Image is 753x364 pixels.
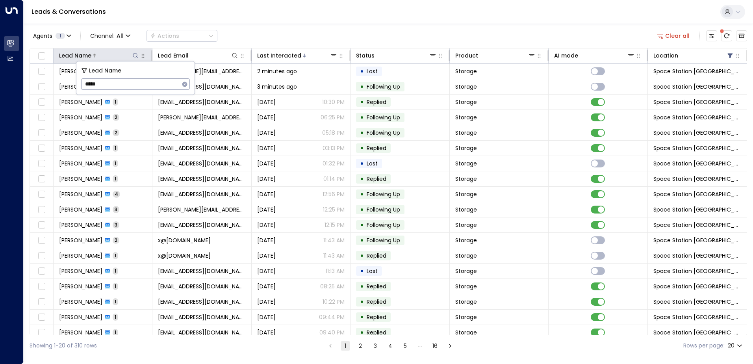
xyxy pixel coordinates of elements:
[33,33,52,39] span: Agents
[367,252,386,260] span: Replied
[32,7,106,16] a: Leads & Conversations
[455,129,477,137] span: Storage
[158,267,245,275] span: pjgormlie@gmail.com
[257,282,276,290] span: Yesterday
[653,51,678,60] div: Location
[322,98,345,106] p: 10:30 PM
[360,234,364,247] div: •
[653,175,741,183] span: Space Station Doncaster
[37,312,46,322] span: Toggle select row
[455,221,477,229] span: Storage
[367,298,386,306] span: Replied
[367,267,378,275] span: Lost
[554,51,578,60] div: AI mode
[37,67,46,76] span: Toggle select row
[150,32,179,39] div: Actions
[257,98,276,106] span: Yesterday
[653,282,741,290] span: Space Station Doncaster
[257,129,276,137] span: Yesterday
[257,313,276,321] span: Aug 30, 2025
[113,206,119,213] span: 3
[59,67,102,75] span: Kate Burley
[653,67,741,75] span: Space Station Doncaster
[367,313,386,321] span: Replied
[653,221,741,229] span: Space Station Doncaster
[323,298,345,306] p: 10:22 PM
[367,144,386,152] span: Replied
[653,98,741,106] span: Space Station Doncaster
[360,249,364,262] div: •
[158,329,245,336] span: waynebroadley@yahoo.co.uk
[30,30,74,41] button: Agents1
[653,329,741,336] span: Space Station Doncaster
[323,190,345,198] p: 12:56 PM
[455,51,478,60] div: Product
[455,175,477,183] span: Storage
[360,203,364,216] div: •
[257,175,276,183] span: Yesterday
[341,341,350,351] button: page 1
[59,298,102,306] span: Mandy Selwood
[356,341,365,351] button: Go to page 2
[653,190,741,198] span: Space Station Doncaster
[430,341,440,351] button: Go to page 16
[257,144,276,152] span: Yesterday
[721,30,732,41] span: There are new threads available. Refresh the grid to view the latest updates.
[360,141,364,155] div: •
[257,267,276,275] span: Yesterday
[257,190,276,198] span: Yesterday
[113,129,119,136] span: 2
[360,111,364,124] div: •
[113,283,118,290] span: 1
[257,51,338,60] div: Last Interacted
[117,33,124,39] span: All
[455,67,477,75] span: Storage
[37,174,46,184] span: Toggle select row
[455,190,477,198] span: Storage
[158,51,188,60] div: Lead Email
[360,65,364,78] div: •
[323,236,345,244] p: 11:43 AM
[59,282,102,290] span: Jonathan Bagnall
[257,113,276,121] span: Yesterday
[360,188,364,201] div: •
[323,160,345,167] p: 01:32 PM
[257,160,276,167] span: Yesterday
[113,145,118,151] span: 1
[356,51,436,60] div: Status
[257,51,301,60] div: Last Interacted
[455,206,477,214] span: Storage
[147,30,217,42] button: Actions
[113,175,118,182] span: 1
[158,221,245,229] span: dee.oc87@gmail.com
[455,282,477,290] span: Storage
[319,329,345,336] p: 09:40 PM
[445,341,455,351] button: Go to next page
[158,236,211,244] span: x@x.com
[360,295,364,308] div: •
[59,113,102,121] span: Luke Donnelly
[37,220,46,230] span: Toggle select row
[653,144,741,152] span: Space Station Doncaster
[455,51,536,60] div: Product
[367,190,400,198] span: Following Up
[37,97,46,107] span: Toggle select row
[113,160,118,167] span: 1
[158,298,245,306] span: Selwoodmandy@yahoo.com
[653,113,741,121] span: Space Station Doncaster
[113,191,120,197] span: 4
[653,160,741,167] span: Space Station Doncaster
[257,252,276,260] span: Yesterday
[37,205,46,215] span: Toggle select row
[323,175,345,183] p: 01:14 PM
[356,51,375,60] div: Status
[257,236,276,244] span: Yesterday
[59,190,102,198] span: David Parsons
[158,313,245,321] span: ianbarnes2006@gmail.com
[37,82,46,92] span: Toggle select row
[360,280,364,293] div: •
[728,340,744,351] div: 20
[653,298,741,306] span: Space Station Doncaster
[360,218,364,232] div: •
[158,144,245,152] span: sammy4acres@hotmail.co.uk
